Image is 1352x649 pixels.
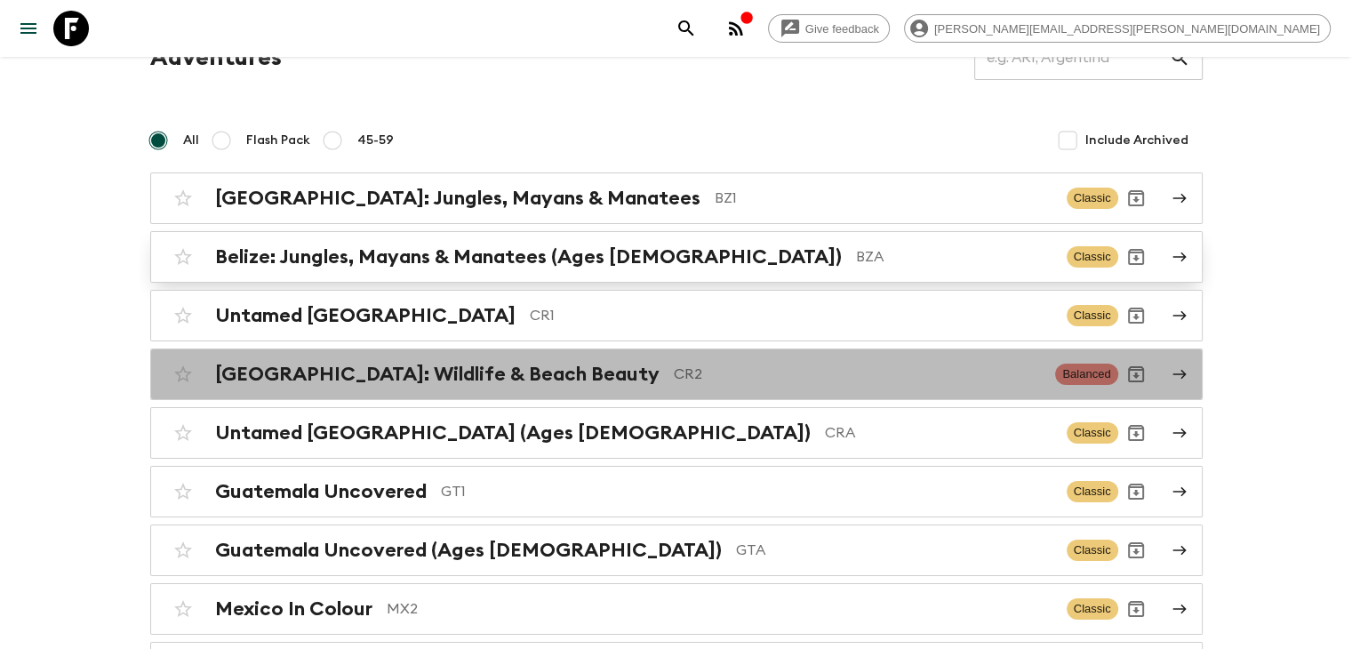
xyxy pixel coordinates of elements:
button: Archive [1118,533,1154,568]
button: Archive [1118,415,1154,451]
span: Balanced [1055,364,1117,385]
h2: Guatemala Uncovered (Ages [DEMOGRAPHIC_DATA]) [215,539,722,562]
span: 45-59 [357,132,394,149]
p: BZ1 [715,188,1052,209]
button: search adventures [668,11,704,46]
button: Archive [1118,239,1154,275]
p: CR1 [530,305,1052,326]
span: Classic [1067,422,1118,444]
a: Give feedback [768,14,890,43]
h2: Mexico In Colour [215,597,372,621]
span: Classic [1067,305,1118,326]
h2: [GEOGRAPHIC_DATA]: Jungles, Mayans & Manatees [215,187,700,210]
h2: Belize: Jungles, Mayans & Manatees (Ages [DEMOGRAPHIC_DATA]) [215,245,842,268]
span: Classic [1067,598,1118,620]
p: CRA [825,422,1052,444]
button: Archive [1118,180,1154,216]
p: MX2 [387,598,1052,620]
button: Archive [1118,298,1154,333]
h2: Untamed [GEOGRAPHIC_DATA] (Ages [DEMOGRAPHIC_DATA]) [215,421,811,445]
a: Mexico In ColourMX2ClassicArchive [150,583,1203,635]
p: BZA [856,246,1052,268]
h2: Untamed [GEOGRAPHIC_DATA] [215,304,516,327]
a: Belize: Jungles, Mayans & Manatees (Ages [DEMOGRAPHIC_DATA])BZAClassicArchive [150,231,1203,283]
a: Guatemala UncoveredGT1ClassicArchive [150,466,1203,517]
span: Give feedback [796,22,889,36]
a: Untamed [GEOGRAPHIC_DATA]CR1ClassicArchive [150,290,1203,341]
h2: Guatemala Uncovered [215,480,427,503]
a: Guatemala Uncovered (Ages [DEMOGRAPHIC_DATA])GTAClassicArchive [150,525,1203,576]
button: Archive [1118,357,1154,392]
input: e.g. AR1, Argentina [974,33,1169,83]
div: [PERSON_NAME][EMAIL_ADDRESS][PERSON_NAME][DOMAIN_NAME] [904,14,1331,43]
button: Archive [1118,591,1154,627]
a: [GEOGRAPHIC_DATA]: Jungles, Mayans & ManateesBZ1ClassicArchive [150,172,1203,224]
span: All [183,132,199,149]
span: Classic [1067,540,1118,561]
button: menu [11,11,46,46]
p: GT1 [441,481,1052,502]
h1: Adventures [150,40,282,76]
span: [PERSON_NAME][EMAIL_ADDRESS][PERSON_NAME][DOMAIN_NAME] [924,22,1330,36]
span: Flash Pack [246,132,310,149]
p: CR2 [674,364,1042,385]
a: [GEOGRAPHIC_DATA]: Wildlife & Beach BeautyCR2BalancedArchive [150,349,1203,400]
span: Include Archived [1085,132,1188,149]
button: Archive [1118,474,1154,509]
p: GTA [736,540,1052,561]
h2: [GEOGRAPHIC_DATA]: Wildlife & Beach Beauty [215,363,660,386]
span: Classic [1067,188,1118,209]
span: Classic [1067,246,1118,268]
a: Untamed [GEOGRAPHIC_DATA] (Ages [DEMOGRAPHIC_DATA])CRAClassicArchive [150,407,1203,459]
span: Classic [1067,481,1118,502]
